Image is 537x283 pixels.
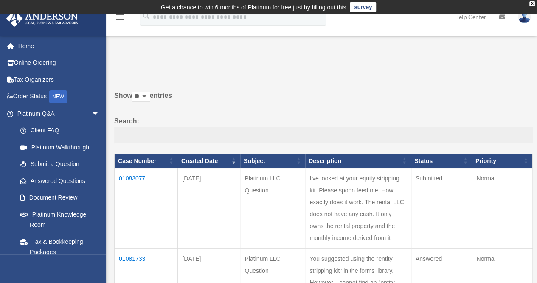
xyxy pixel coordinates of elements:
[12,156,108,173] a: Submit a Question
[49,90,67,103] div: NEW
[411,154,472,168] th: Status: activate to sort column ascending
[12,189,108,206] a: Document Review
[115,168,178,249] td: 01083077
[6,37,112,54] a: Home
[305,154,411,168] th: Description: activate to sort column ascending
[6,105,108,122] a: Platinum Q&Aarrow_drop_down
[6,54,112,71] a: Online Ordering
[305,168,411,249] td: I've looked at your equity stripping kit. Please spoon feed me. How exactly does it work. The ren...
[114,90,533,110] label: Show entries
[12,233,108,260] a: Tax & Bookkeeping Packages
[115,154,178,168] th: Case Number: activate to sort column ascending
[114,127,533,143] input: Search:
[4,10,81,27] img: Anderson Advisors Platinum Portal
[178,168,240,249] td: [DATE]
[161,2,346,12] div: Get a chance to win 6 months of Platinum for free just by filling out this
[411,168,472,249] td: Submitted
[12,172,104,189] a: Answered Questions
[12,206,108,233] a: Platinum Knowledge Room
[115,15,125,22] a: menu
[240,168,305,249] td: Platinum LLC Question
[178,154,240,168] th: Created Date: activate to sort column ascending
[472,154,533,168] th: Priority: activate to sort column ascending
[350,2,376,12] a: survey
[6,88,112,106] a: Order StatusNEW
[12,139,108,156] a: Platinum Walkthrough
[91,105,108,123] span: arrow_drop_down
[12,122,108,139] a: Client FAQ
[132,92,150,102] select: Showentries
[142,11,151,21] i: search
[472,168,533,249] td: Normal
[114,115,533,143] label: Search:
[518,11,531,23] img: User Pic
[115,12,125,22] i: menu
[529,1,535,6] div: close
[240,154,305,168] th: Subject: activate to sort column ascending
[6,71,112,88] a: Tax Organizers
